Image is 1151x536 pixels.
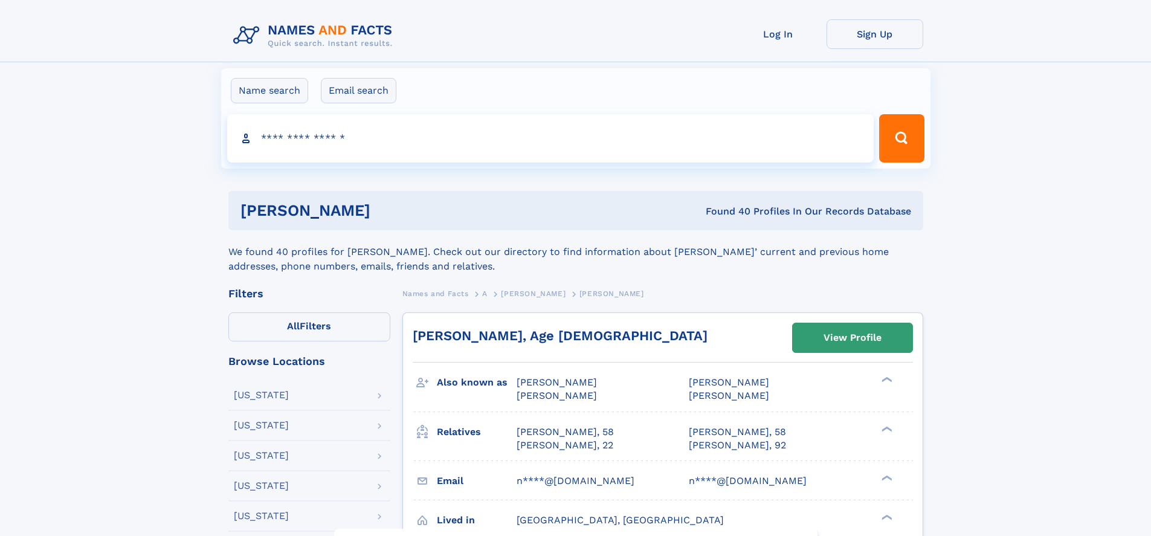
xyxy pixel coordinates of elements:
[793,323,912,352] a: View Profile
[827,19,923,49] a: Sign Up
[517,439,613,452] a: [PERSON_NAME], 22
[517,390,597,401] span: [PERSON_NAME]
[228,312,390,341] label: Filters
[730,19,827,49] a: Log In
[501,289,566,298] span: [PERSON_NAME]
[402,286,469,301] a: Names and Facts
[689,439,786,452] a: [PERSON_NAME], 92
[287,320,300,332] span: All
[879,376,893,384] div: ❯
[482,286,488,301] a: A
[437,372,517,393] h3: Also known as
[501,286,566,301] a: [PERSON_NAME]
[437,422,517,442] h3: Relatives
[517,376,597,388] span: [PERSON_NAME]
[879,114,924,163] button: Search Button
[482,289,488,298] span: A
[538,205,911,218] div: Found 40 Profiles In Our Records Database
[321,78,396,103] label: Email search
[879,474,893,482] div: ❯
[228,19,402,52] img: Logo Names and Facts
[689,425,786,439] a: [PERSON_NAME], 58
[689,390,769,401] span: [PERSON_NAME]
[413,328,708,343] a: [PERSON_NAME], Age [DEMOGRAPHIC_DATA]
[689,376,769,388] span: [PERSON_NAME]
[234,481,289,491] div: [US_STATE]
[234,511,289,521] div: [US_STATE]
[228,356,390,367] div: Browse Locations
[234,421,289,430] div: [US_STATE]
[824,324,882,352] div: View Profile
[879,513,893,521] div: ❯
[517,425,614,439] a: [PERSON_NAME], 58
[234,451,289,460] div: [US_STATE]
[234,390,289,400] div: [US_STATE]
[879,425,893,433] div: ❯
[227,114,874,163] input: search input
[240,203,538,218] h1: [PERSON_NAME]
[517,514,724,526] span: [GEOGRAPHIC_DATA], [GEOGRAPHIC_DATA]
[231,78,308,103] label: Name search
[228,230,923,274] div: We found 40 profiles for [PERSON_NAME]. Check out our directory to find information about [PERSON...
[228,288,390,299] div: Filters
[437,510,517,531] h3: Lived in
[579,289,644,298] span: [PERSON_NAME]
[437,471,517,491] h3: Email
